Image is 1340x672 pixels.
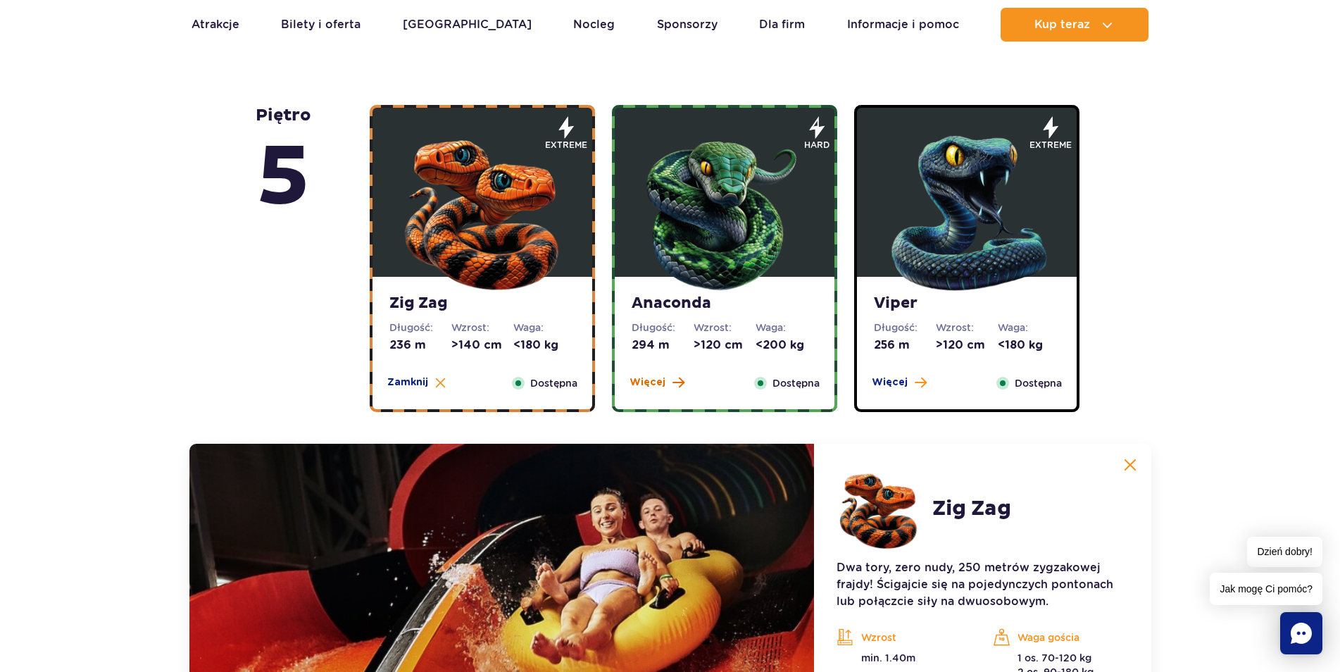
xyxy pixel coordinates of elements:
dd: >120 cm [936,337,998,353]
dt: Waga: [756,321,818,335]
dd: <180 kg [998,337,1060,353]
span: Dzień dobry! [1247,537,1322,567]
p: Dwa tory, zero nudy, 250 metrów zygzakowej frajdy! Ścigajcie się na pojedynczych pontonach lub po... [837,559,1128,610]
span: Jak mogę Ci pomóc? [1210,573,1322,605]
span: extreme [1029,139,1072,151]
span: Więcej [630,375,665,390]
dt: Wzrost: [936,321,998,335]
dt: Wzrost: [694,321,756,335]
button: Zamknij [387,375,446,390]
dt: Waga: [998,321,1060,335]
strong: Viper [874,294,1060,313]
strong: piętro [256,105,311,230]
dt: Długość: [874,321,936,335]
a: Bilety i oferta [281,8,361,42]
dd: <200 kg [756,337,818,353]
p: Wzrost [837,627,972,648]
dd: >140 cm [451,337,513,353]
span: Dostępna [530,375,577,391]
span: Kup teraz [1034,18,1090,31]
span: hard [804,139,829,151]
dt: Waga: [513,321,575,335]
h2: Zig Zag [932,496,1011,521]
dt: Wzrost: [451,321,513,335]
strong: Zig Zag [389,294,575,313]
strong: Anaconda [632,294,818,313]
dd: 294 m [632,337,694,353]
a: Nocleg [573,8,615,42]
a: Sponsorzy [657,8,718,42]
div: Chat [1280,612,1322,654]
button: Kup teraz [1001,8,1148,42]
span: 5 [256,126,311,230]
button: Więcej [630,375,684,390]
span: Dostępna [772,375,820,391]
img: 683e9d7f6dccb324111516.png [640,125,809,294]
a: Informacje i pomoc [847,8,959,42]
span: Więcej [872,375,908,390]
img: 683e9da1f380d703171350.png [882,125,1051,294]
dd: >120 cm [694,337,756,353]
p: min. 1.40m [837,651,972,665]
img: 683e9d18e24cb188547945.png [837,466,921,551]
p: Waga gościa [993,627,1128,648]
dt: Długość: [389,321,451,335]
span: Dostępna [1015,375,1062,391]
dd: 236 m [389,337,451,353]
dd: 256 m [874,337,936,353]
a: [GEOGRAPHIC_DATA] [403,8,532,42]
span: Zamknij [387,375,428,390]
dd: <180 kg [513,337,575,353]
a: Dla firm [759,8,805,42]
span: extreme [545,139,587,151]
button: Więcej [872,375,927,390]
img: 683e9d18e24cb188547945.png [398,125,567,294]
a: Atrakcje [192,8,239,42]
dt: Długość: [632,321,694,335]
